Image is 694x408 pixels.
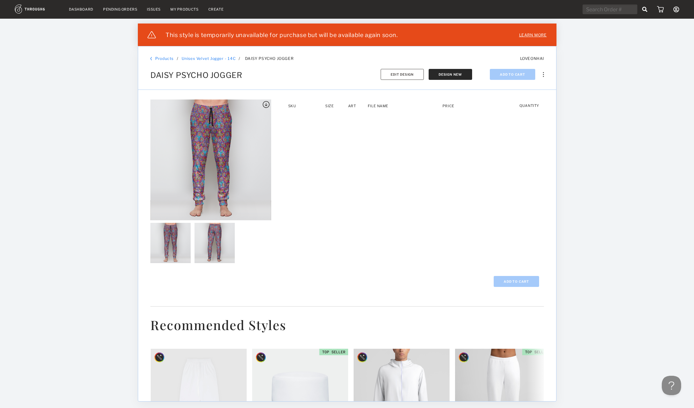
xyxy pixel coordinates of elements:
a: My Products [170,7,199,12]
img: icon_warning_white.741b8e3f.svg [147,31,156,38]
span: DAISY PSYCHO JOGGER [150,71,242,80]
a: Dashboard [69,7,93,12]
a: Issues [147,7,161,12]
img: logo.1c10ca64.svg [15,5,59,14]
img: 18426_Thumb_313bb72781734ccdbcca1e01f725a216-8426-.png [150,223,191,263]
button: Add To Cart [494,276,539,287]
button: Design New [429,69,472,80]
th: SKU [283,100,318,112]
img: back_bracket.f28aa67b.svg [150,57,152,61]
a: Pending Orders [103,7,137,12]
th: File Name [363,100,432,112]
th: Size [318,100,341,112]
img: icon_cart.dab5cea1.svg [657,6,664,13]
th: Quantity [515,100,544,105]
input: Search Order # [583,5,637,14]
img: style_designer_badgeMockup.svg [458,352,469,363]
iframe: Toggle Customer Support [662,376,681,395]
a: Products [155,56,174,61]
span: DAISY PSYCHO JOGGER [245,56,293,61]
button: Add To Cart [490,69,535,80]
th: Art [341,100,363,112]
img: style_designer_badgeMockup.svg [154,352,165,363]
button: Edit Design [381,69,424,80]
img: icon_button_download.25f86ee2.svg [262,101,269,108]
img: meatball_vertical.0c7b41df.svg [543,72,544,77]
div: This style is temporarily unavailable for purchase but will be available again soon. [166,32,398,38]
img: 28426_Thumb_cbd3e4c3a3754e8eb1b5db3e8d830eeb-8426-.png [195,223,235,263]
th: Price [432,100,464,112]
a: Create [208,7,224,12]
span: / [239,56,240,61]
img: style_designer_badgeMockup.svg [255,352,266,363]
div: / [176,56,178,61]
img: style_designer_badgeMockup.svg [357,352,368,363]
h1: Recommended Styles [150,316,544,333]
a: Learn more [519,28,547,42]
a: Unisex Velvet Jogger - 14C [181,56,235,61]
span: LOVEONHAI [520,56,544,61]
span: Edit Design [391,72,414,76]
